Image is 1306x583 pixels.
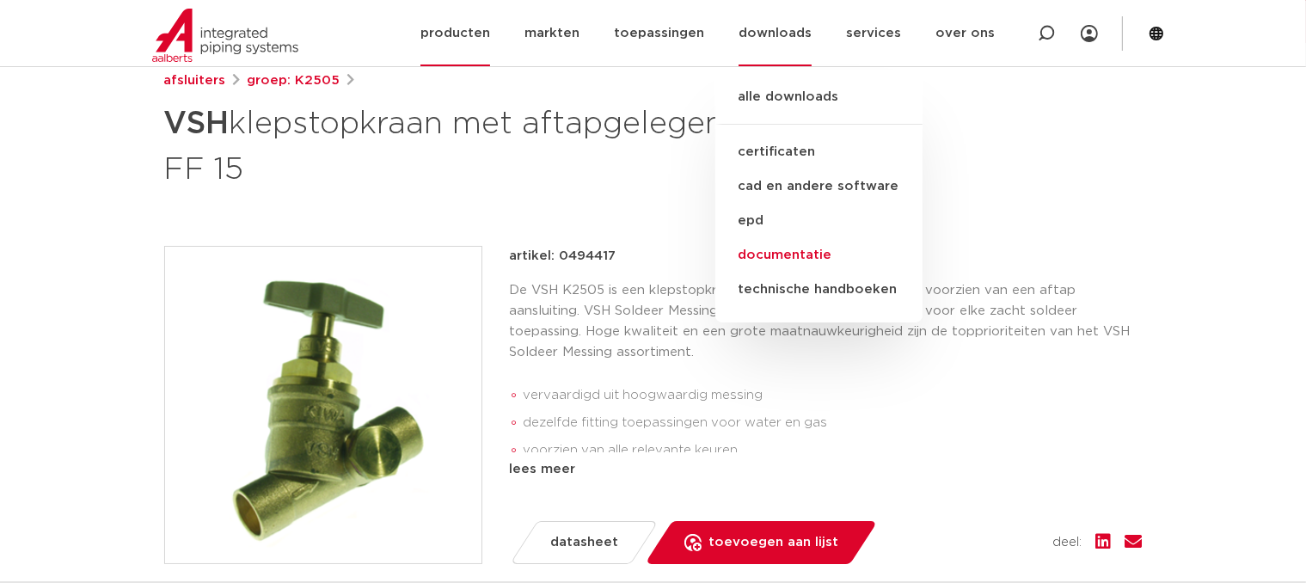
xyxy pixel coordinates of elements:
p: artikel: 0494417 [510,246,616,267]
a: documentatie [715,238,923,273]
span: deel: [1053,532,1082,553]
a: groep: K2505 [248,71,340,91]
strong: VSH [164,108,230,139]
a: cad en andere software [715,169,923,204]
h1: klepstopkraan met aftapgelegenheid FF 15 [164,98,810,191]
p: De VSH K2505 is een klepstopkraan met 2 soldeer aansluitingen voorzien van een aftap aansluiting.... [510,280,1143,363]
img: Product Image for VSH klepstopkraan met aftapgelegenheid FF 15 [165,247,481,563]
li: voorzien van alle relevante keuren [524,437,1143,464]
li: dezelfde fitting toepassingen voor water en gas [524,409,1143,437]
a: epd [715,204,923,238]
a: certificaten [715,135,923,169]
span: datasheet [550,529,618,556]
a: alle downloads [715,87,923,125]
a: technische handboeken [715,273,923,307]
li: vervaardigd uit hoogwaardig messing [524,382,1143,409]
a: datasheet [509,521,658,564]
a: afsluiters [164,71,226,91]
span: toevoegen aan lijst [708,529,838,556]
div: lees meer [510,459,1143,480]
